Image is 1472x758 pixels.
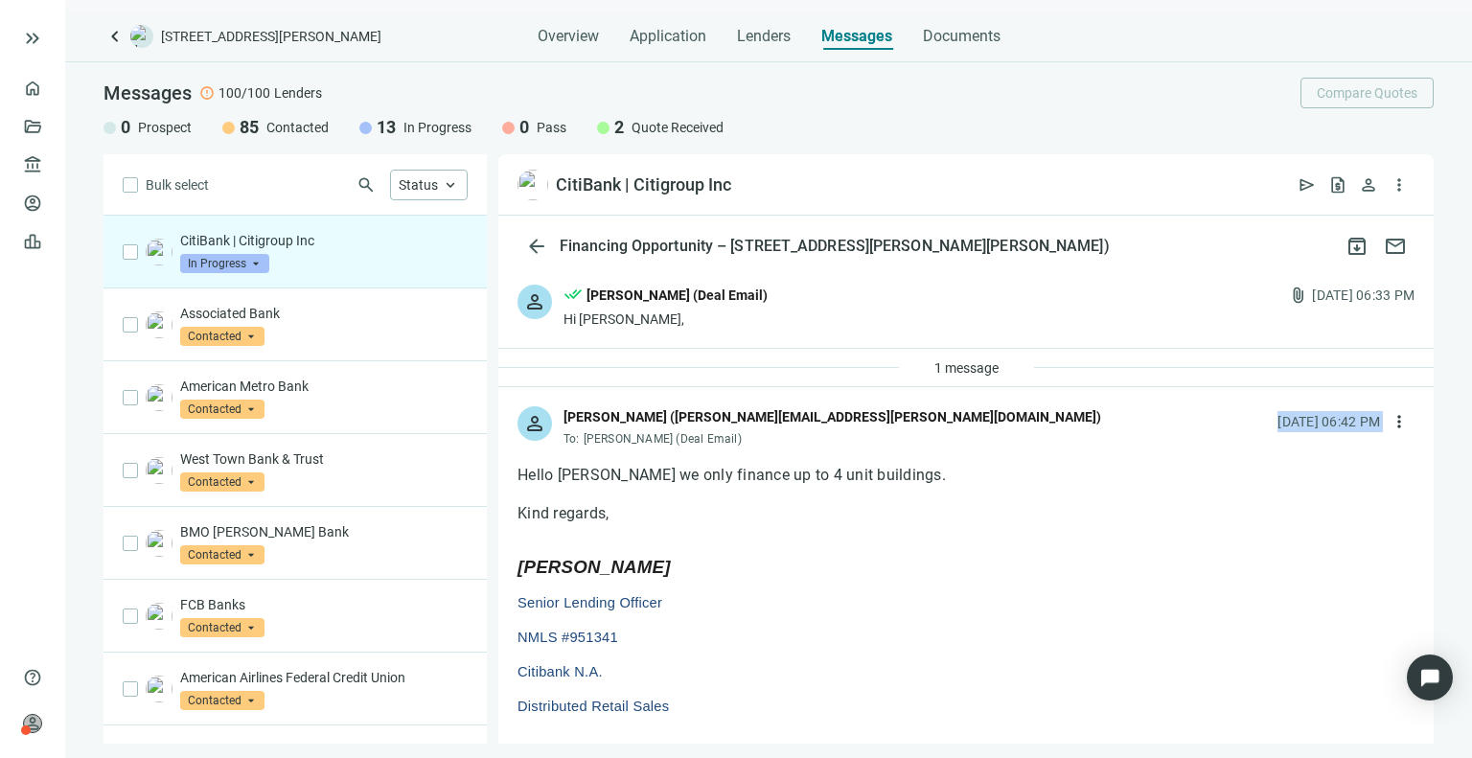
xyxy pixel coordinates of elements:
span: send [1298,175,1317,195]
img: 102942db-6a2e-450f-96fe-7d79bb90b682.png [146,311,172,338]
span: 0 [519,116,529,139]
span: Messages [103,81,192,104]
button: 1 message [918,353,1015,383]
img: 7d74b783-7208-4fd7-9f1e-64c8d6683b0c.png [146,530,172,557]
span: 0 [121,116,130,139]
span: help [23,668,42,687]
button: keyboard_double_arrow_right [21,27,44,50]
span: Contacted [180,545,264,564]
div: Financing Opportunity – [STREET_ADDRESS][PERSON_NAME][PERSON_NAME]) [556,237,1114,256]
span: account_balance [23,155,36,174]
button: archive [1338,227,1376,265]
span: Contacted [180,472,264,492]
span: Contacted [180,618,264,637]
p: BMO [PERSON_NAME] Bank [180,522,468,541]
span: attach_file [1289,286,1308,305]
div: Hi [PERSON_NAME], [563,310,768,329]
span: In Progress [403,118,471,137]
button: person [1353,170,1384,200]
button: request_quote [1322,170,1353,200]
span: more_vert [1390,412,1409,431]
span: error [199,85,215,101]
div: [PERSON_NAME] ([PERSON_NAME][EMAIL_ADDRESS][PERSON_NAME][DOMAIN_NAME]) [563,406,1101,427]
img: d6c3f44f-c71e-4d4e-afba-c658dff0e707 [146,676,172,702]
p: American Metro Bank [180,377,468,396]
span: Lenders [737,27,791,46]
button: arrow_back [517,227,556,265]
span: [PERSON_NAME] (Deal Email) [584,432,742,446]
span: arrow_back [525,235,548,258]
span: Documents [923,27,1000,46]
div: [DATE] 06:42 PM [1277,411,1380,432]
span: Overview [538,27,599,46]
img: 3633c52b-7f38-4c2a-818f-febde6ab5bf1 [146,457,172,484]
span: 13 [377,116,396,139]
img: 68941e63-d75b-4c6e-92ee-fc3b76cd4dc4.png [517,170,548,200]
span: Pass [537,118,566,137]
span: mail [1384,235,1407,258]
span: person [523,412,546,435]
span: In Progress [180,254,269,273]
span: done_all [563,285,583,310]
span: request_quote [1328,175,1347,195]
p: CitiBank | Citigroup Inc [180,231,468,250]
p: West Town Bank & Trust [180,449,468,469]
span: 85 [240,116,259,139]
p: American Airlines Federal Credit Union [180,668,468,687]
a: keyboard_arrow_left [103,25,126,48]
span: 100/100 [218,83,270,103]
div: Open Intercom Messenger [1407,655,1453,701]
span: Lenders [274,83,322,103]
span: Messages [821,27,892,45]
span: Prospect [138,118,192,137]
img: deal-logo [130,25,153,48]
span: [STREET_ADDRESS][PERSON_NAME] [161,27,381,46]
span: person [523,290,546,313]
div: To: [563,431,1101,447]
span: search [356,175,376,195]
span: Quote Received [632,118,724,137]
p: FCB Banks [180,595,468,614]
div: [PERSON_NAME] (Deal Email) [586,285,768,306]
span: Application [630,27,706,46]
div: CitiBank | Citigroup Inc [556,173,731,196]
span: 2 [614,116,624,139]
span: more_vert [1390,175,1409,195]
button: Compare Quotes [1300,78,1434,108]
p: Associated Bank [180,304,468,323]
span: Contacted [180,400,264,419]
span: person [1359,175,1378,195]
span: Status [399,177,438,193]
button: send [1292,170,1322,200]
img: 68941e63-d75b-4c6e-92ee-fc3b76cd4dc4.png [146,239,172,265]
button: more_vert [1384,170,1414,200]
span: Contacted [180,327,264,346]
span: Contacted [266,118,329,137]
span: Bulk select [146,174,209,195]
span: Contacted [180,691,264,710]
div: [DATE] 06:33 PM [1312,285,1414,306]
span: 1 message [934,360,999,376]
span: person [23,714,42,733]
span: archive [1345,235,1368,258]
img: 2fa0742a-09e9-4ddb-bdc9-d898e5e7dcf2 [146,384,172,411]
img: 81431b64-c139-4b74-99d0-3e69cb6d43d1 [146,603,172,630]
button: more_vert [1384,406,1414,437]
button: mail [1376,227,1414,265]
span: keyboard_arrow_up [442,176,459,194]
